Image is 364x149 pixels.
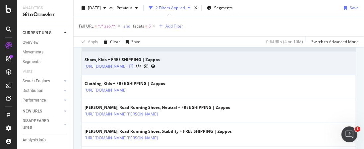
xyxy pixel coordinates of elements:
[129,64,133,68] a: Visit Online Page
[23,78,50,85] div: Search Engines
[79,23,93,29] span: Full URL
[309,37,359,47] button: Switch to Advanced Mode
[94,23,97,29] span: =
[85,81,165,87] div: Clothing, Kids + FREE SHIPPING | Zappos
[23,108,62,115] a: NEW URLS
[193,5,199,11] div: times
[204,3,235,13] button: Segments
[23,5,68,11] div: Analytics
[101,37,120,47] button: Clear
[23,87,43,94] div: Distribution
[23,78,62,85] a: Search Engines
[79,37,98,47] button: Apply
[133,23,144,29] span: facets
[23,97,62,104] a: Performance
[23,68,32,75] div: Visits
[23,117,56,131] div: DISAPPEARED URLS
[156,22,183,30] button: Add Filter
[136,64,141,69] button: View HTML Source
[85,63,127,70] a: [URL][DOMAIN_NAME]
[123,23,130,29] button: and
[214,5,233,11] span: Segments
[23,30,62,37] a: CURRENT URLS
[109,5,114,11] span: vs
[165,23,183,29] div: Add Filter
[341,3,359,13] button: Save
[23,49,43,56] div: Movements
[311,39,359,44] div: Switch to Advanced Mode
[23,137,69,144] a: Analysis Info
[23,49,69,56] a: Movements
[144,63,148,70] a: AI Url Details
[23,108,42,115] div: NEW URLS
[88,39,98,44] div: Apply
[85,135,158,141] a: [URL][DOMAIN_NAME][PERSON_NAME]
[85,105,230,111] div: [PERSON_NAME], Road Running Shoes, Neutral + FREE SHIPPING | Zappos
[23,30,51,37] div: CURRENT URLS
[23,68,39,75] a: Visits
[85,57,160,63] div: Shoes, Kids + FREE SHIPPING | Zappos
[23,117,62,131] a: DISAPPEARED URLS
[23,39,38,46] div: Overview
[123,37,140,47] button: Save
[266,39,303,44] div: 0 % URLs ( 4 on 10M )
[23,39,69,46] a: Overview
[355,126,360,132] span: 1
[79,3,109,13] button: [DATE]
[23,58,40,65] div: Segments
[85,87,127,94] a: [URL][DOMAIN_NAME]
[23,87,62,94] a: Distribution
[85,128,232,134] div: [PERSON_NAME], Road Running Shoes, Stability + FREE SHIPPING | Zappos
[149,22,151,31] span: 6
[350,5,359,11] div: Save
[23,11,68,19] div: SiteCrawler
[146,3,193,13] button: 2 Filters Applied
[23,97,46,104] div: Performance
[341,126,357,142] iframe: Intercom live chat
[110,39,120,44] div: Clear
[114,3,141,13] button: Previous
[145,23,148,29] span: =
[23,137,46,144] div: Analysis Info
[114,5,133,11] span: Previous
[131,39,140,44] div: Save
[85,111,158,117] a: [URL][DOMAIN_NAME][PERSON_NAME]
[151,63,155,70] a: URL Inspection
[98,22,116,31] span: ^.*.zso.*$
[155,5,185,11] div: 2 Filters Applied
[23,58,69,65] a: Segments
[88,5,101,11] span: 2025 Sep. 8th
